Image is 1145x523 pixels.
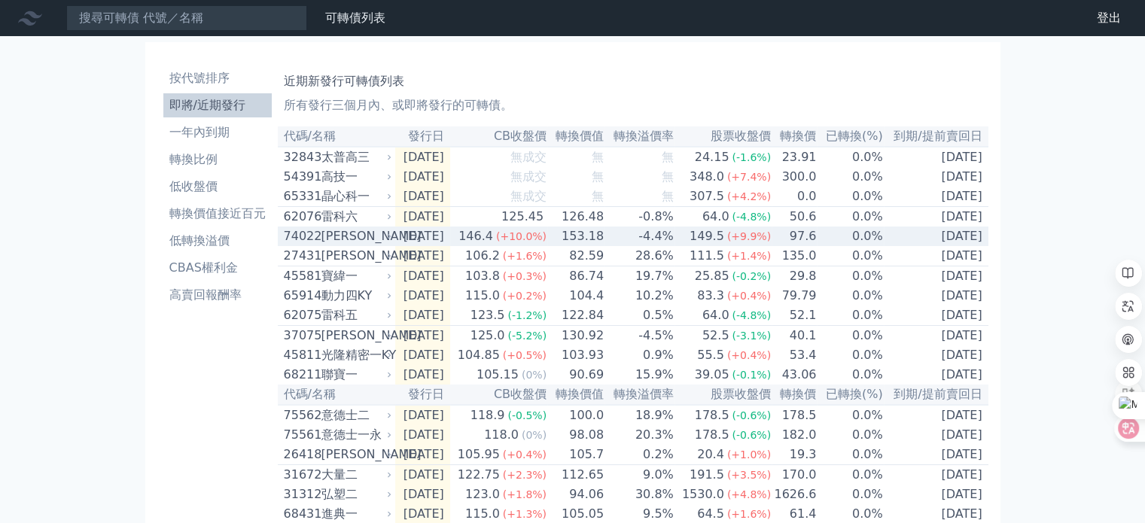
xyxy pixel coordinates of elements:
[817,405,883,425] td: 0.0%
[772,266,817,287] td: 29.8
[604,365,675,385] td: 15.9%
[592,169,604,184] span: 無
[604,405,675,425] td: 18.9%
[321,148,389,166] div: 太普高三
[395,167,450,187] td: [DATE]
[395,227,450,246] td: [DATE]
[455,466,503,484] div: 122.75
[547,385,604,405] th: 轉換價值
[732,309,771,321] span: (-4.8%)
[884,227,988,246] td: [DATE]
[817,207,883,227] td: 0.0%
[321,445,389,464] div: [PERSON_NAME]
[687,466,727,484] div: 191.5
[278,385,395,405] th: 代碼/名稱
[284,306,318,324] div: 62075
[395,266,450,287] td: [DATE]
[772,126,817,147] th: 轉換價
[395,207,450,227] td: [DATE]
[395,306,450,326] td: [DATE]
[772,485,817,504] td: 1626.6
[679,485,727,503] div: 1530.0
[604,425,675,445] td: 20.3%
[772,167,817,187] td: 300.0
[817,385,883,405] th: 已轉換(%)
[503,349,547,361] span: (+0.5%)
[284,168,318,186] div: 54391
[692,426,732,444] div: 178.5
[547,266,604,287] td: 86.74
[163,283,272,307] a: 高賣回報酬率
[163,229,272,253] a: 低轉換溢價
[395,126,450,147] th: 發行日
[321,247,389,265] div: [PERSON_NAME]
[727,250,771,262] span: (+1.4%)
[284,406,318,424] div: 75562
[772,147,817,167] td: 23.91
[284,485,318,503] div: 31312
[772,345,817,365] td: 53.4
[163,66,272,90] a: 按代號排序
[694,346,727,364] div: 55.5
[163,96,272,114] li: 即將/近期發行
[163,178,272,196] li: 低收盤價
[692,148,732,166] div: 24.15
[772,326,817,346] td: 40.1
[604,266,675,287] td: 19.7%
[592,189,604,203] span: 無
[395,445,450,465] td: [DATE]
[284,466,318,484] div: 31672
[727,171,771,183] span: (+7.4%)
[284,426,318,444] div: 75561
[727,488,771,500] span: (+4.8%)
[732,429,771,441] span: (-0.6%)
[732,211,771,223] span: (-4.8%)
[395,465,450,485] td: [DATE]
[884,306,988,326] td: [DATE]
[604,345,675,365] td: 0.9%
[772,405,817,425] td: 178.5
[884,345,988,365] td: [DATE]
[467,327,508,345] div: 125.0
[884,385,988,405] th: 到期/提前賣回日
[507,330,547,342] span: (-5.2%)
[817,425,883,445] td: 0.0%
[450,126,547,147] th: CB收盤價
[163,69,272,87] li: 按代號排序
[547,207,604,227] td: 126.48
[547,365,604,385] td: 90.69
[547,405,604,425] td: 100.0
[817,465,883,485] td: 0.0%
[547,345,604,365] td: 103.93
[727,469,771,481] span: (+3.5%)
[604,485,675,504] td: 30.8%
[817,126,883,147] th: 已轉換(%)
[321,267,389,285] div: 寶緯一
[817,445,883,465] td: 0.0%
[547,326,604,346] td: 130.92
[522,369,547,381] span: (0%)
[884,187,988,207] td: [DATE]
[163,151,272,169] li: 轉換比例
[772,385,817,405] th: 轉換價
[284,366,318,384] div: 68211
[481,426,522,444] div: 118.0
[817,246,883,266] td: 0.0%
[467,406,508,424] div: 118.9
[817,345,883,365] td: 0.0%
[321,346,389,364] div: 光隆精密一KY
[163,93,272,117] a: 即將/近期發行
[321,287,389,305] div: 動力四KY
[884,246,988,266] td: [DATE]
[163,259,272,277] li: CBAS權利金
[284,247,318,265] div: 27431
[604,286,675,306] td: 10.2%
[321,227,389,245] div: [PERSON_NAME]
[604,306,675,326] td: 0.5%
[503,270,547,282] span: (+0.3%)
[687,247,727,265] div: 111.5
[884,445,988,465] td: [DATE]
[462,267,503,285] div: 103.8
[699,327,732,345] div: 52.5
[727,508,771,520] span: (+1.6%)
